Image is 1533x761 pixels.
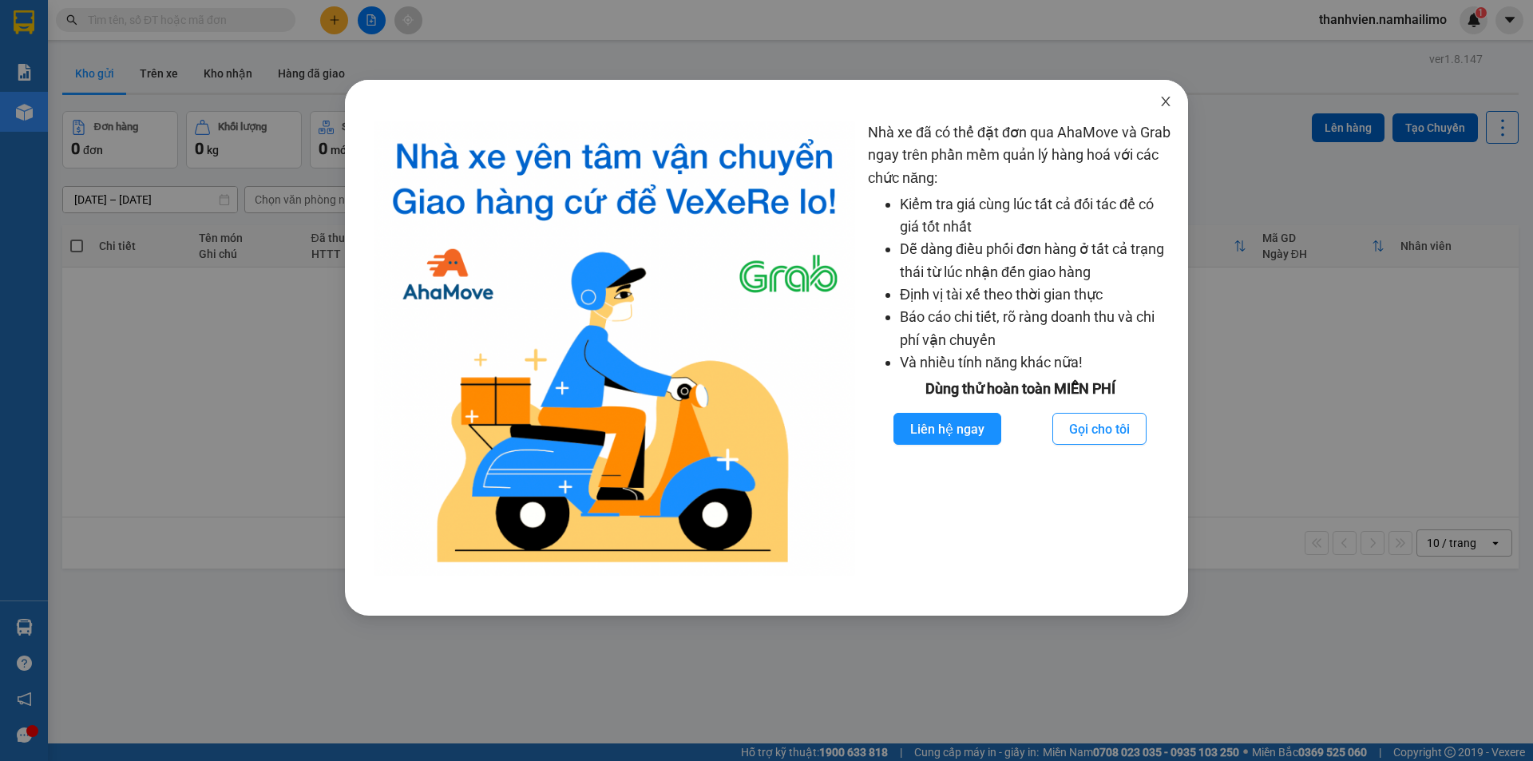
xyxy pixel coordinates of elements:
[374,121,855,576] img: logo
[868,121,1172,576] div: Nhà xe đã có thể đặt đơn qua AhaMove và Grab ngay trên phần mềm quản lý hàng hoá với các chức năng:
[910,419,984,439] span: Liên hệ ngay
[900,283,1172,306] li: Định vị tài xế theo thời gian thực
[1069,419,1130,439] span: Gọi cho tôi
[1143,80,1188,125] button: Close
[900,351,1172,374] li: Và nhiều tính năng khác nữa!
[900,193,1172,239] li: Kiểm tra giá cùng lúc tất cả đối tác để có giá tốt nhất
[868,378,1172,400] div: Dùng thử hoàn toàn MIỄN PHÍ
[900,306,1172,351] li: Báo cáo chi tiết, rõ ràng doanh thu và chi phí vận chuyển
[1159,95,1172,108] span: close
[1052,413,1147,445] button: Gọi cho tôi
[900,238,1172,283] li: Dễ dàng điều phối đơn hàng ở tất cả trạng thái từ lúc nhận đến giao hàng
[893,413,1001,445] button: Liên hệ ngay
